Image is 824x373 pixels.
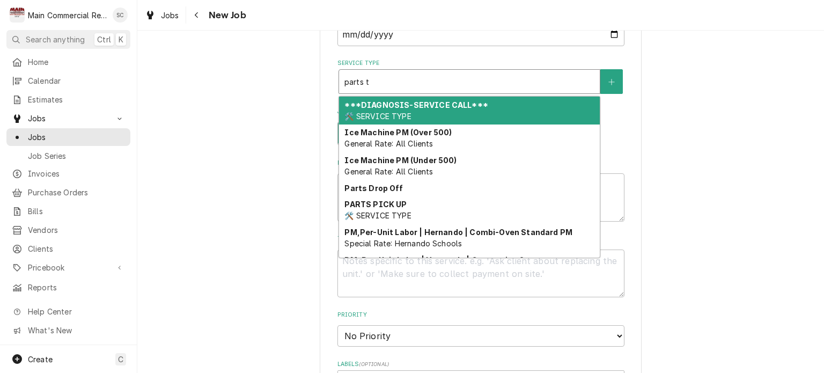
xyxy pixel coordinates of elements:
label: Service Type [337,59,624,68]
span: General Rate: All Clients [344,139,433,148]
a: Jobs [141,6,183,24]
span: Jobs [161,10,179,21]
a: Bills [6,202,130,220]
span: Jobs [28,113,109,124]
label: Labels [337,360,624,369]
a: Go to Pricebook [6,259,130,276]
button: Create New Service [600,69,623,94]
div: M [10,8,25,23]
a: Jobs [6,128,130,146]
a: Clients [6,240,130,258]
span: 🛠️ SERVICE TYPE [344,112,411,121]
strong: Ice Machine PM (Under 500) [344,156,457,165]
label: Reason For Call [337,159,624,167]
a: Calendar [6,72,130,90]
span: Home [28,56,125,68]
span: Special Rate: Hernando Schools [344,239,462,248]
a: Invoices [6,165,130,182]
div: Reason For Call [337,159,624,222]
span: General Rate: All Clients [344,167,433,176]
span: Vendors [28,224,125,236]
input: yyyy-mm-dd [337,23,624,46]
span: K [119,34,123,45]
span: Help Center [28,306,124,317]
strong: Parts Drop Off [344,184,402,193]
a: Estimates [6,91,130,108]
span: Jobs [28,131,125,143]
span: What's New [28,325,124,336]
span: C [118,354,123,365]
div: Technician Instructions [337,235,624,297]
div: Sharon Campbell's Avatar [113,8,128,23]
span: Invoices [28,168,125,179]
button: Navigate back [188,6,205,24]
span: Clients [28,243,125,254]
strong: PM, Per-Unit Labor | Hernando | Convection Oven [344,255,539,265]
label: Job Type [337,107,624,116]
label: Technician Instructions [337,235,624,243]
span: Estimates [28,94,125,105]
svg: Create New Service [608,78,615,86]
span: ( optional ) [359,361,389,367]
strong: PARTS PICK UP [344,200,407,209]
a: Vendors [6,221,130,239]
a: Go to Help Center [6,303,130,320]
div: Priority [337,311,624,347]
strong: PM,Per-Unit Labor | Hernando | Combi-Oven Standard PM [344,228,572,237]
span: Bills [28,206,125,217]
span: Purchase Orders [28,187,125,198]
a: Go to What's New [6,321,130,339]
span: Search anything [26,34,85,45]
button: Search anythingCtrlK [6,30,130,49]
strong: Ice Machine PM (Over 500) [344,128,452,137]
a: Job Series [6,147,130,165]
span: Calendar [28,75,125,86]
span: Reports [28,282,125,293]
div: Service Type [337,59,624,94]
a: Reports [6,279,130,296]
div: Main Commercial Refrigeration Service [28,10,107,21]
span: New Job [205,8,246,23]
a: Go to Jobs [6,109,130,127]
div: SC [113,8,128,23]
span: Ctrl [97,34,111,45]
a: Home [6,53,130,71]
div: Main Commercial Refrigeration Service's Avatar [10,8,25,23]
span: 🛠️ SERVICE TYPE [344,211,411,220]
div: Job Type [337,107,624,145]
span: Job Series [28,150,125,162]
label: Priority [337,311,624,319]
span: Create [28,355,53,364]
a: Purchase Orders [6,184,130,201]
span: Pricebook [28,262,109,273]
